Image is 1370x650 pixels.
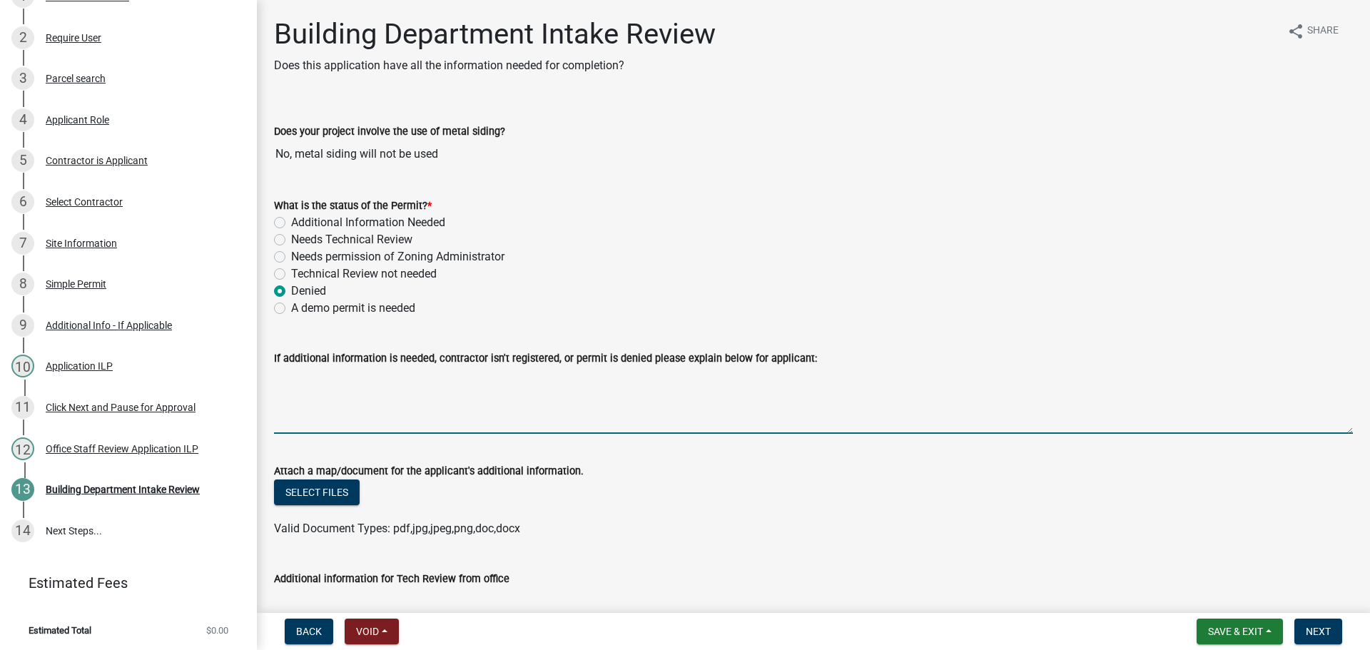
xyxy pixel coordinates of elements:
[11,67,34,90] div: 3
[46,402,196,412] div: Click Next and Pause for Approval
[1208,626,1263,637] span: Save & Exit
[46,444,198,454] div: Office Staff Review Application ILP
[1294,619,1342,644] button: Next
[1287,23,1304,40] i: share
[46,238,117,248] div: Site Information
[11,314,34,337] div: 9
[274,354,817,364] label: If additional information is needed, contractor isn't registered, or permit is denied please expl...
[291,214,445,231] label: Additional Information Needed
[274,17,716,51] h1: Building Department Intake Review
[11,232,34,255] div: 7
[11,149,34,172] div: 5
[46,320,172,330] div: Additional Info - If Applicable
[274,479,360,505] button: Select files
[11,191,34,213] div: 6
[1197,619,1283,644] button: Save & Exit
[291,248,504,265] label: Needs permission of Zoning Administrator
[11,437,34,460] div: 12
[291,265,437,283] label: Technical Review not needed
[46,197,123,207] div: Select Contractor
[296,626,322,637] span: Back
[11,396,34,419] div: 11
[274,574,509,584] label: Additional information for Tech Review from office
[11,519,34,542] div: 14
[29,626,91,635] span: Estimated Total
[46,361,113,371] div: Application ILP
[46,115,109,125] div: Applicant Role
[291,300,415,317] label: A demo permit is needed
[1306,626,1331,637] span: Next
[11,108,34,131] div: 4
[11,26,34,49] div: 2
[291,231,412,248] label: Needs Technical Review
[274,522,520,535] span: Valid Document Types: pdf,jpg,jpeg,png,doc,docx
[11,355,34,377] div: 10
[291,283,326,300] label: Denied
[345,619,399,644] button: Void
[11,478,34,501] div: 13
[46,156,148,166] div: Contractor is Applicant
[274,127,505,137] label: Does your project involve the use of metal siding?
[46,279,106,289] div: Simple Permit
[11,569,234,597] a: Estimated Fees
[1276,17,1350,45] button: shareShare
[11,273,34,295] div: 8
[1307,23,1339,40] span: Share
[356,626,379,637] span: Void
[46,33,101,43] div: Require User
[274,467,584,477] label: Attach a map/document for the applicant's additional information.
[285,619,333,644] button: Back
[206,626,228,635] span: $0.00
[274,201,432,211] label: What is the status of the Permit?
[274,57,716,74] p: Does this application have all the information needed for completion?
[46,484,200,494] div: Building Department Intake Review
[46,73,106,83] div: Parcel search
